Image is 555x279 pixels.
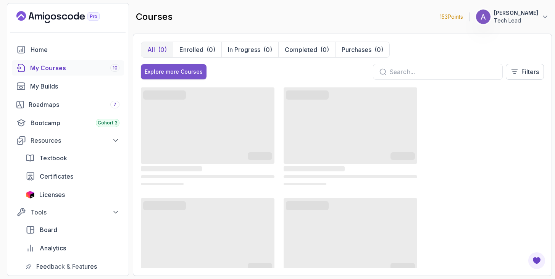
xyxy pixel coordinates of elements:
span: ‌ [141,183,184,185]
img: jetbrains icon [26,191,35,198]
a: board [21,222,124,237]
a: feedback [21,259,124,274]
p: Purchases [342,45,371,54]
a: home [12,42,124,57]
span: ‌ [284,198,417,274]
button: Resources [12,134,124,147]
div: My Courses [30,63,119,73]
div: (0) [263,45,272,54]
a: textbook [21,150,124,166]
button: Open Feedback Button [528,252,546,270]
span: Analytics [40,244,66,253]
span: 10 [113,65,118,71]
span: ‌ [141,198,274,274]
p: In Progress [228,45,260,54]
a: roadmaps [12,97,124,112]
span: ‌ [143,203,186,209]
div: card loading ui [284,86,417,187]
a: builds [12,79,124,94]
img: user profile image [476,10,490,24]
input: Search... [389,67,496,76]
p: 153 Points [440,13,463,21]
button: Tools [12,205,124,219]
span: ‌ [284,183,326,185]
a: courses [12,60,124,76]
p: Enrolled [179,45,203,54]
div: card loading ui [141,86,274,187]
span: Feedback & Features [36,262,97,271]
a: certificates [21,169,124,184]
p: Tech Lead [494,17,538,24]
button: Explore more Courses [141,64,207,79]
span: ‌ [286,92,329,98]
span: Board [40,225,57,234]
h2: courses [136,11,173,23]
span: Cohort 3 [98,120,118,126]
span: ‌ [141,175,274,178]
a: analytics [21,240,124,256]
button: In Progress(0) [221,42,278,57]
span: ‌ [284,175,417,178]
span: 7 [113,102,116,108]
button: All(0) [141,42,173,57]
p: [PERSON_NAME] [494,9,538,17]
span: ‌ [286,203,329,209]
p: Filters [521,67,539,76]
span: ‌ [248,264,272,271]
div: (0) [320,45,329,54]
div: My Builds [30,82,119,91]
div: Home [31,45,119,54]
span: Textbook [39,153,67,163]
span: ‌ [284,87,417,164]
span: Certificates [40,172,73,181]
button: Purchases(0) [335,42,389,57]
a: bootcamp [12,115,124,131]
div: Bootcamp [31,118,119,127]
button: user profile image[PERSON_NAME]Tech Lead [476,9,549,24]
div: (0) [207,45,215,54]
span: ‌ [284,166,345,171]
button: Filters [506,64,544,80]
div: Explore more Courses [145,68,203,76]
p: Completed [285,45,317,54]
div: Roadmaps [29,100,119,109]
span: ‌ [248,154,272,160]
span: ‌ [390,264,415,271]
span: ‌ [390,154,415,160]
div: Resources [31,136,119,145]
span: ‌ [141,166,202,171]
span: Licenses [39,190,65,199]
div: Tools [31,208,119,217]
a: Landing page [16,11,117,23]
p: All [147,45,155,54]
button: Enrolled(0) [173,42,221,57]
button: Completed(0) [278,42,335,57]
div: (0) [374,45,383,54]
div: (0) [158,45,167,54]
span: ‌ [143,92,186,98]
span: ‌ [141,87,274,164]
a: licenses [21,187,124,202]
